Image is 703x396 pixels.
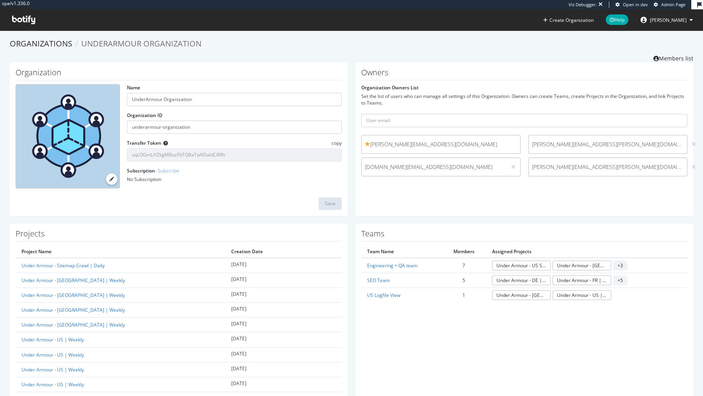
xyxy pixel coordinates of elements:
[225,273,342,288] td: [DATE]
[367,277,390,284] a: SEO Team
[365,140,517,148] span: [PERSON_NAME][EMAIL_ADDRESS][DOMAIN_NAME]
[441,245,486,258] th: Members
[623,2,648,7] span: Open in dev
[661,2,685,7] span: Admin Page
[10,38,72,49] a: Organizations
[532,140,684,148] span: [PERSON_NAME][EMAIL_ADDRESS][PERSON_NAME][DOMAIN_NAME]
[81,38,202,49] span: UnderArmour Organization
[361,68,687,80] h1: Owners
[127,140,161,146] label: Transfer Token
[613,261,627,270] span: + 3
[21,277,125,284] a: Under Armour - [GEOGRAPHIC_DATA] | Weekly
[367,262,418,269] a: Engineering + QA team
[365,163,503,171] span: [DOMAIN_NAME][EMAIL_ADDRESS][DOMAIN_NAME]
[441,258,486,273] td: 7
[361,114,687,127] input: User email
[225,362,342,377] td: [DATE]
[653,53,693,62] a: Members list
[441,273,486,288] td: 5
[16,245,225,258] th: Project Name
[225,347,342,362] td: [DATE]
[21,307,125,313] a: Under Armour - [GEOGRAPHIC_DATA] | Weekly
[332,140,342,146] span: copy
[21,336,84,343] a: Under Armour - US | Weekly
[16,68,342,80] h1: Organization
[21,262,105,269] a: Under Armour - Sitemap Crawl | Daily
[492,261,551,270] a: Under Armour - US Staging | Weekly
[319,197,342,210] button: Save
[325,200,335,207] div: Save
[16,229,342,242] h1: Projects
[492,275,551,285] a: Under Armour - DE | Weekly
[127,93,342,106] input: name
[127,121,342,134] input: Organization ID
[650,17,687,23] span: dalton
[225,303,342,318] td: [DATE]
[225,245,342,258] th: Creation Date
[441,288,486,302] td: 1
[361,229,687,242] h1: Teams
[543,16,594,24] button: Create Organization
[127,167,179,174] label: Subscription
[553,290,611,300] a: Under Armour - US | Weekly
[225,288,342,302] td: [DATE]
[492,290,551,300] a: Under Armour - [GEOGRAPHIC_DATA] | Weekly
[21,381,84,388] a: Under Armour - US | Weekly
[654,2,685,8] a: Admin Page
[225,318,342,332] td: [DATE]
[127,112,162,119] label: Organization ID
[532,163,684,171] span: [PERSON_NAME][EMAIL_ADDRESS][PERSON_NAME][DOMAIN_NAME]
[634,14,699,26] button: [PERSON_NAME]
[127,176,342,183] div: No Subscription
[606,14,628,25] span: Help
[21,292,125,298] a: Under Armour - [GEOGRAPHIC_DATA] | Weekly
[616,2,648,8] a: Open in dev
[613,275,627,285] span: + 5
[486,245,687,258] th: Assigned Projects
[21,321,125,328] a: Under Armour - [GEOGRAPHIC_DATA] | Weekly
[361,93,687,106] div: Set the list of users who can manage all settings of this Organization. Owners can create Teams, ...
[225,332,342,347] td: [DATE]
[553,275,611,285] a: Under Armour - FR | Weekly
[225,258,342,273] td: [DATE]
[155,167,179,174] a: - Subscribe
[127,84,140,91] label: Name
[361,245,441,258] th: Team Name
[361,84,419,91] label: Organization Owners List
[225,377,342,392] td: [DATE]
[21,366,84,373] a: Under Armour - US | Weekly
[553,261,611,270] a: Under Armour - [GEOGRAPHIC_DATA] | Weekly
[21,352,84,358] a: Under Armour - US | Weekly
[569,2,597,8] div: Viz Debugger:
[367,292,400,298] a: US Logfile View
[10,38,693,50] ol: breadcrumbs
